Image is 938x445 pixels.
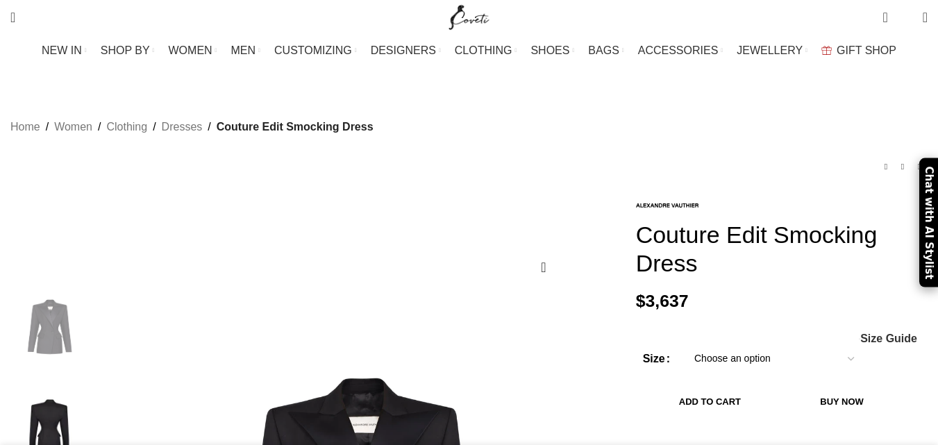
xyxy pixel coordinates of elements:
a: Home [10,118,40,136]
a: Clothing [106,118,147,136]
div: Main navigation [3,37,935,65]
a: DESIGNERS [371,37,441,65]
span: Size Guide [860,333,917,344]
span: CUSTOMIZING [274,44,352,57]
img: Alexandre Vauthier [636,203,698,207]
div: My Wishlist [898,3,912,31]
span: 0 [884,7,894,17]
span: GIFT SHOP [837,44,896,57]
a: Women [54,118,92,136]
button: Buy now [784,387,900,417]
span: SHOES [530,44,569,57]
span: MEN [231,44,256,57]
a: Search [3,3,22,31]
a: Previous product [878,158,894,175]
nav: Breadcrumb [10,118,374,136]
span: ACCESSORIES [638,44,719,57]
a: ACCESSORIES [638,37,723,65]
span: Couture Edit Smocking Dress [217,118,374,136]
bdi: 3,637 [636,292,689,310]
a: MEN [231,37,260,65]
a: BAGS [588,37,623,65]
a: SHOP BY [101,37,155,65]
a: 0 [876,3,894,31]
span: WOMEN [169,44,212,57]
label: Size [643,350,670,368]
span: 0 [901,14,912,24]
a: Next product [911,158,928,175]
a: CUSTOMIZING [274,37,357,65]
span: SHOP BY [101,44,150,57]
img: GiftBag [821,46,832,55]
h1: Couture Edit Smocking Dress [636,221,928,278]
a: SHOES [530,37,574,65]
a: Dresses [162,118,203,136]
a: GIFT SHOP [821,37,896,65]
a: Site logo [446,10,492,22]
span: NEW IN [42,44,82,57]
a: JEWELLERY [737,37,807,65]
span: CLOTHING [455,44,512,57]
span: BAGS [588,44,619,57]
img: Alexandre Vauthier dress [7,283,92,376]
a: CLOTHING [455,37,517,65]
span: $ [636,292,646,310]
button: Add to cart [643,387,778,417]
span: JEWELLERY [737,44,803,57]
a: WOMEN [169,37,217,65]
a: Size Guide [860,333,917,344]
a: NEW IN [42,37,87,65]
span: DESIGNERS [371,44,436,57]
